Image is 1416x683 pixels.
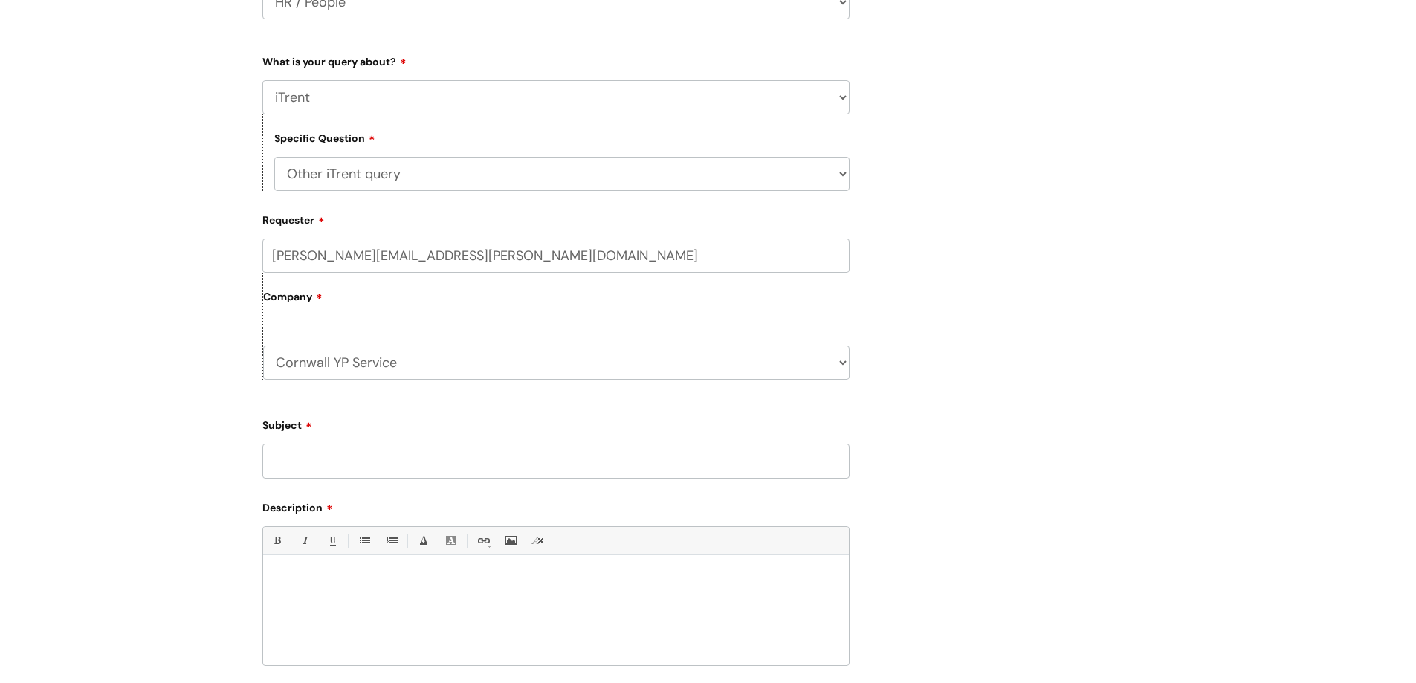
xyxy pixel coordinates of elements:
[442,531,460,550] a: Back Color
[382,531,401,550] a: 1. Ordered List (Ctrl-Shift-8)
[528,531,547,550] a: Remove formatting (Ctrl-\)
[262,496,850,514] label: Description
[262,414,850,432] label: Subject
[473,531,492,550] a: Link
[323,531,341,550] a: Underline(Ctrl-U)
[268,531,286,550] a: Bold (Ctrl-B)
[274,130,375,145] label: Specific Question
[295,531,314,550] a: Italic (Ctrl-I)
[414,531,433,550] a: Font Color
[262,51,850,68] label: What is your query about?
[262,239,850,273] input: Email
[501,531,520,550] a: Insert Image...
[263,285,850,319] label: Company
[355,531,373,550] a: • Unordered List (Ctrl-Shift-7)
[262,209,850,227] label: Requester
